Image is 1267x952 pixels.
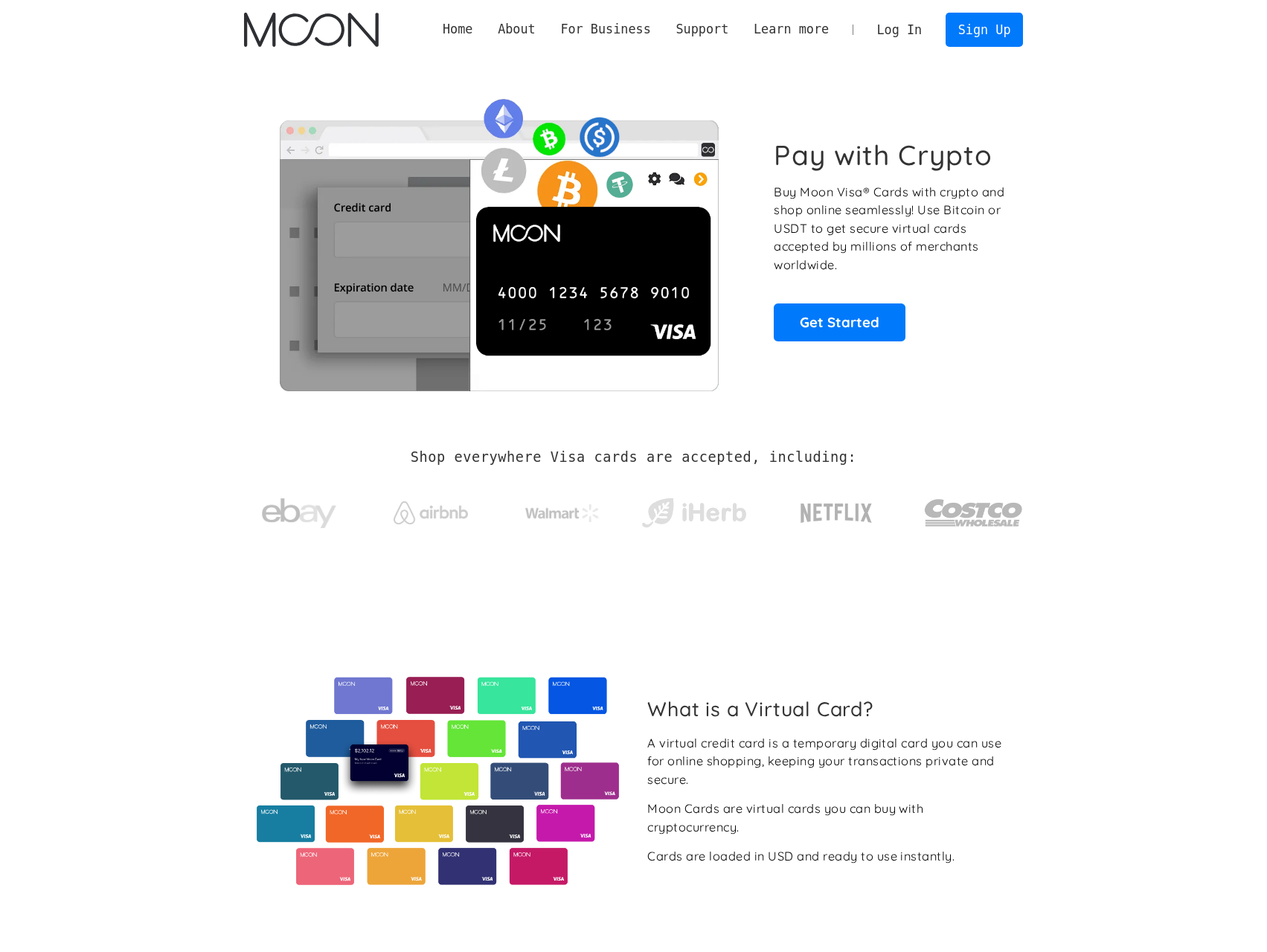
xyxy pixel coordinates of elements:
[485,20,548,39] div: About
[774,138,992,172] h1: Pay with Crypto
[507,489,618,530] a: Walmart
[774,183,1007,274] p: Buy Moon Visa® Cards with crypto and shop online seamlessly! Use Bitcoin or USDT to get secure vi...
[741,20,841,39] div: Learn more
[244,89,754,390] img: Moon Cards let you spend your crypto anywhere Visa is accepted.
[394,501,468,524] img: Airbnb
[924,485,1024,541] img: Costco
[525,504,600,522] img: Walmart
[647,800,1011,836] div: Moon Cards are virtual cards you can buy with cryptocurrency.
[254,677,621,885] img: Virtual cards from Moon
[647,734,1011,789] div: A virtual credit card is a temporary digital card you can use for online shopping, keeping your t...
[244,13,379,47] img: Moon Logo
[946,13,1023,46] a: Sign Up
[244,13,379,47] a: home
[664,20,741,39] div: Support
[770,480,903,539] a: Netflix
[262,490,336,537] img: ebay
[799,495,873,532] img: Netflix
[411,449,856,466] h2: Shop everywhere Visa cards are accepted, including:
[430,20,485,39] a: Home
[924,470,1024,548] a: Costco
[638,479,749,540] a: iHerb
[676,20,728,39] div: Support
[244,475,355,544] a: ebay
[647,697,1011,721] h2: What is a Virtual Card?
[865,13,934,46] a: Log In
[498,20,536,39] div: About
[375,486,486,532] a: Airbnb
[647,847,955,866] div: Cards are loaded in USD and ready to use instantly.
[754,20,829,39] div: Learn more
[548,20,664,39] div: For Business
[638,494,749,533] img: iHerb
[560,20,650,39] div: For Business
[774,303,905,341] a: Get Started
